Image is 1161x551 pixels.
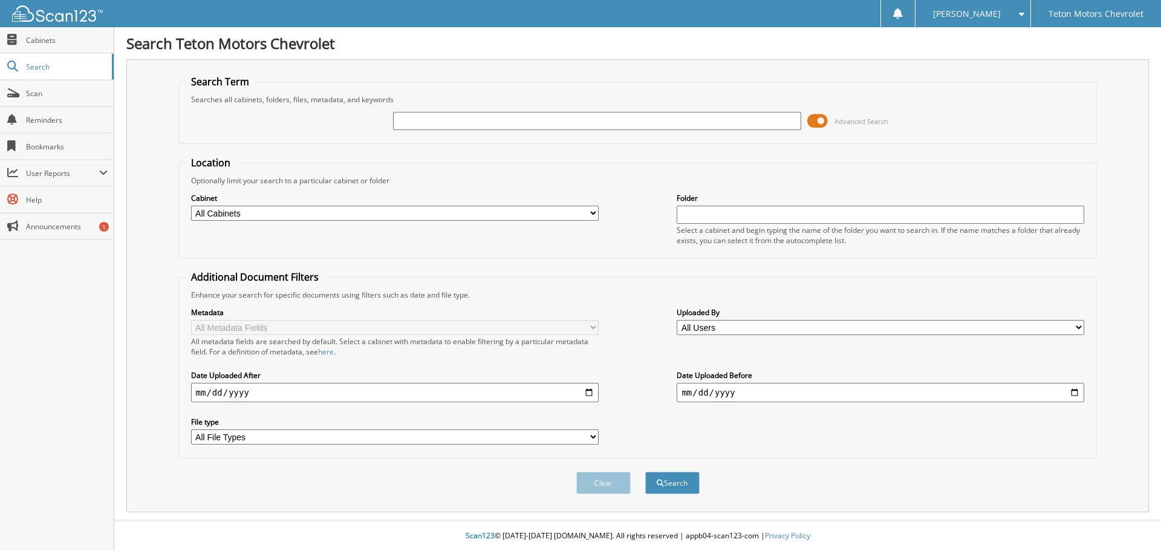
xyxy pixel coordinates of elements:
input: end [677,383,1084,402]
label: Date Uploaded After [191,370,599,380]
span: User Reports [26,168,99,178]
legend: Location [185,156,236,169]
a: Privacy Policy [765,530,810,541]
div: Select a cabinet and begin typing the name of the folder you want to search in. If the name match... [677,225,1084,246]
div: 1 [99,222,109,232]
label: File type [191,417,599,427]
span: Reminders [26,115,108,125]
div: © [DATE]-[DATE] [DOMAIN_NAME]. All rights reserved | appb04-scan123-com | [114,521,1161,551]
span: Scan [26,88,108,99]
label: Date Uploaded Before [677,370,1084,380]
span: Search [26,62,106,72]
label: Metadata [191,307,599,318]
span: Cabinets [26,35,108,45]
label: Cabinet [191,193,599,203]
img: scan123-logo-white.svg [12,5,103,22]
span: Scan123 [466,530,495,541]
div: Searches all cabinets, folders, files, metadata, and keywords [185,94,1091,105]
h1: Search Teton Motors Chevrolet [126,33,1149,53]
span: Advanced Search [834,117,888,126]
span: Teton Motors Chevrolet [1049,10,1143,18]
span: [PERSON_NAME] [933,10,1001,18]
button: Search [645,472,700,494]
div: Optionally limit your search to a particular cabinet or folder [185,175,1091,186]
div: All metadata fields are searched by default. Select a cabinet with metadata to enable filtering b... [191,336,599,357]
span: Bookmarks [26,142,108,152]
input: start [191,383,599,402]
label: Uploaded By [677,307,1084,318]
legend: Additional Document Filters [185,270,325,284]
span: Announcements [26,221,108,232]
a: here [318,347,334,357]
span: Help [26,195,108,205]
legend: Search Term [185,75,255,88]
label: Folder [677,193,1084,203]
button: Clear [576,472,631,494]
div: Enhance your search for specific documents using filters such as date and file type. [185,290,1091,300]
